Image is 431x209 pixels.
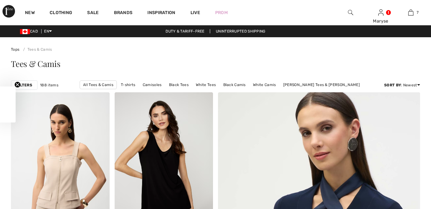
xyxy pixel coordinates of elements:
img: 1ère Avenue [2,5,15,18]
a: White Camis [250,81,279,89]
a: Sign In [378,9,384,15]
a: T-shirts [118,81,138,89]
a: New [25,10,35,17]
div: Maryse [366,18,396,24]
a: Prom [215,9,228,16]
img: My Bag [408,9,414,16]
span: CAD [20,29,40,33]
a: [PERSON_NAME] Tees & [PERSON_NAME] [280,81,363,89]
a: Tops [11,47,19,52]
a: Clothing [50,10,72,17]
a: Live [191,9,200,16]
img: Canadian Dollar [20,29,30,34]
a: All Tees & Camis [80,80,117,89]
span: 7 [417,10,419,15]
a: Black Camis [220,81,249,89]
span: 188 items [40,82,58,88]
a: 7 [396,9,426,16]
span: Tees & Camis [11,58,60,69]
a: [PERSON_NAME] Tees & [PERSON_NAME] [180,89,263,97]
strong: Sort By [384,83,401,87]
span: Inspiration [147,10,175,17]
span: EN [44,29,52,33]
strong: Filters [16,82,32,88]
a: White Tees [193,81,219,89]
a: Camisoles [140,81,165,89]
a: Sale [87,10,99,17]
a: Black Tees [166,81,192,89]
img: search the website [348,9,353,16]
button: Close teaser [14,82,21,88]
img: My Info [378,9,384,16]
a: Brands [114,10,133,17]
div: : Newest [384,82,420,88]
a: Tees & Camis [21,47,52,52]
